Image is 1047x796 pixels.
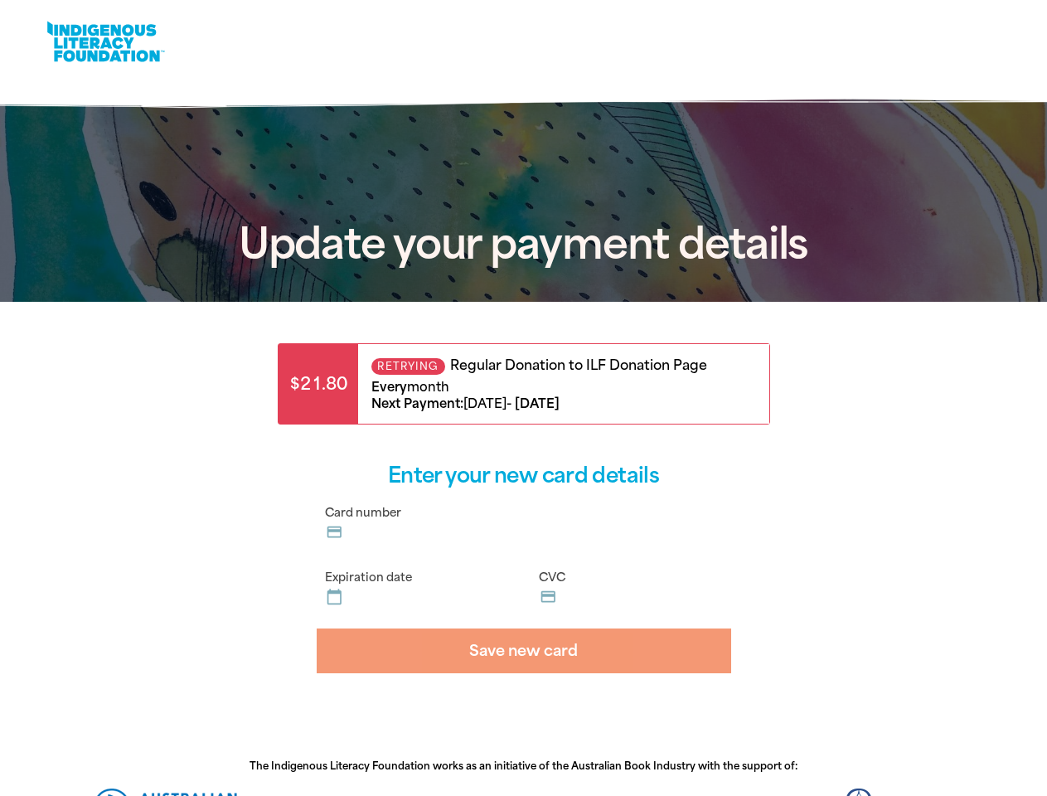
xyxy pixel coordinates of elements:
[317,466,731,486] h4: Enter your new card details
[371,357,756,375] p: Regular Donation to ILF Donation Page
[371,358,446,375] span: RETRYING
[326,524,345,541] i: credit_card
[326,589,345,606] i: calendar_today
[347,593,508,607] iframe: Secure payment input frame
[371,396,463,411] span: Next Payment :
[561,593,722,607] iframe: Secure payment input frame
[239,219,808,269] span: Update your payment details
[463,396,507,411] strong: [DATE]
[407,380,449,395] strong: month
[371,396,560,411] span: - [DATE]
[347,528,722,542] iframe: Secure payment input frame
[540,589,559,606] i: credit_card
[371,380,407,395] span: Every
[279,344,358,424] span: $21.80
[250,760,797,772] span: The Indigenous Literacy Foundation works as an initiative of the Australian Book Industry with th...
